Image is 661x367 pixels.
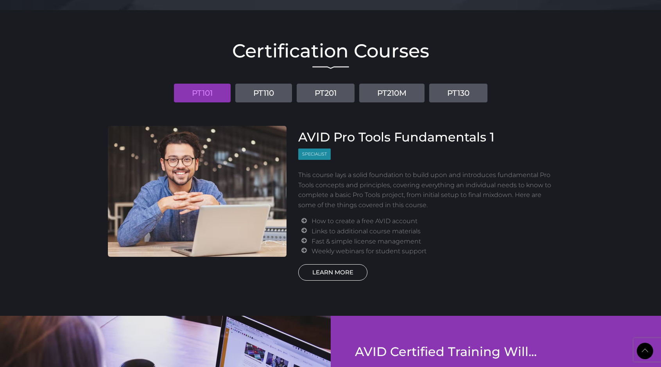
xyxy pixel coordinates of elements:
[312,66,349,69] img: decorative line
[637,343,653,359] a: Back to Top
[235,84,292,102] a: PT110
[312,236,553,247] li: Fast & simple license management
[355,344,541,359] h3: AVID Certified Training Will...
[312,246,553,256] li: Weekly webinars for student support
[298,264,367,281] a: LEARN MORE
[297,84,355,102] a: PT201
[298,130,554,145] h3: AVID Pro Tools Fundamentals 1
[108,41,554,60] h2: Certification Courses
[298,149,331,160] span: Specialist
[359,84,425,102] a: PT210M
[312,216,553,226] li: How to create a free AVID account
[312,226,553,236] li: Links to additional course materials
[174,84,231,102] a: PT101
[429,84,487,102] a: PT130
[298,170,554,210] p: This course lays a solid foundation to build upon and introduces fundamental Pro Tools concepts a...
[108,126,287,257] img: AVID Pro Tools Fundamentals 1 Course cover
